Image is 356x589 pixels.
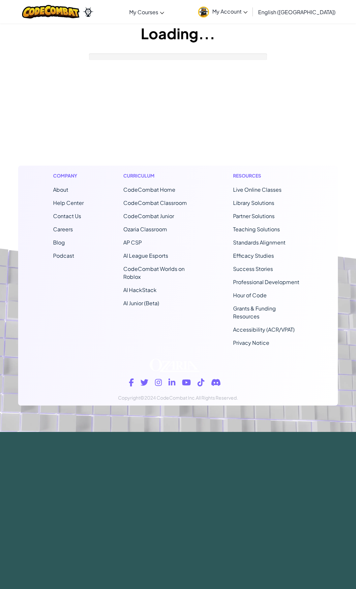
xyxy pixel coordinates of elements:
a: Blog [53,239,65,246]
a: Ozaria Classroom [123,226,167,233]
a: Standards Alignment [233,239,285,246]
a: Podcast [53,252,74,259]
h1: Company [53,172,84,179]
span: Copyright [118,395,140,401]
a: AP CSP [123,239,142,246]
span: My Account [212,8,248,15]
a: Live Online Classes [233,186,282,193]
span: English ([GEOGRAPHIC_DATA]) [258,9,336,16]
a: About [53,186,68,193]
a: Hour of Code [233,292,267,299]
a: Partner Solutions [233,213,275,219]
img: avatar [198,7,209,17]
a: Privacy Notice [233,339,269,346]
a: CodeCombat Classroom [123,199,187,206]
a: Accessibility (ACR/VPAT) [233,326,295,333]
a: My Courses [126,3,167,21]
span: Contact Us [53,213,81,219]
a: Teaching Solutions [233,226,280,233]
a: Success Stories [233,265,273,272]
a: Library Solutions [233,199,274,206]
a: Efficacy Studies [233,252,274,259]
a: My Account [195,1,251,22]
h1: Curriculum [123,172,193,179]
img: Ozaria [83,7,93,17]
a: English ([GEOGRAPHIC_DATA]) [255,3,339,21]
a: Grants & Funding Resources [233,305,276,320]
a: AI HackStack [123,286,157,293]
a: Help Center [53,199,84,206]
h1: Resources [233,172,303,179]
span: My Courses [129,9,158,16]
span: ©2024 CodeCombat Inc. [140,395,196,401]
a: CodeCombat Junior [123,213,174,219]
a: AI League Esports [123,252,168,259]
span: CodeCombat Home [123,186,175,193]
a: Professional Development [233,278,299,285]
a: AI Junior (Beta) [123,300,159,307]
a: CodeCombat Worlds on Roblox [123,265,185,280]
img: Ozaria logo [150,359,199,372]
span: All Rights Reserved. [196,395,238,401]
a: Careers [53,226,73,233]
img: CodeCombat logo [22,5,80,18]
